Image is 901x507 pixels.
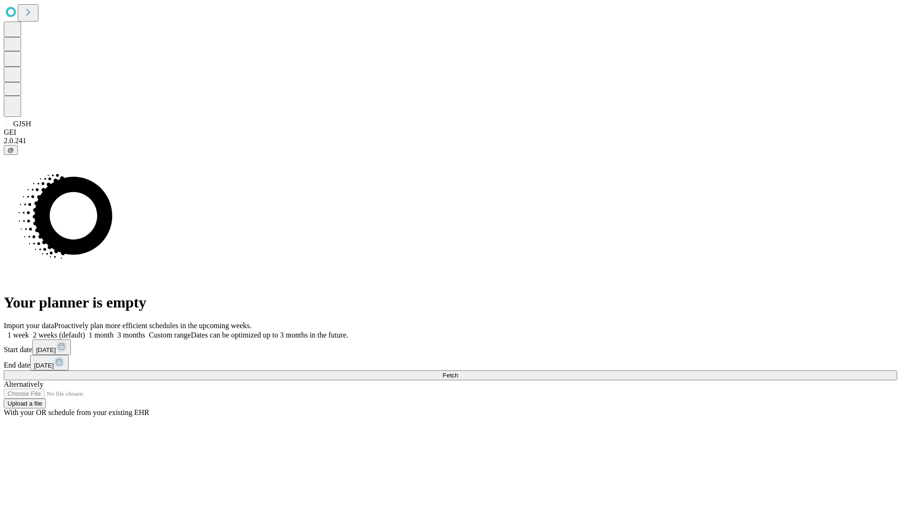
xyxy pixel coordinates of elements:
span: Proactively plan more efficient schedules in the upcoming weeks. [54,322,252,330]
button: Upload a file [4,399,46,408]
button: Fetch [4,370,897,380]
button: [DATE] [32,339,71,355]
div: 2.0.241 [4,137,897,145]
div: GEI [4,128,897,137]
span: Custom range [149,331,191,339]
div: End date [4,355,897,370]
span: GJSH [13,120,31,128]
span: [DATE] [34,362,53,369]
span: @ [8,146,14,154]
button: [DATE] [30,355,69,370]
span: With your OR schedule from your existing EHR [4,408,149,416]
span: Import your data [4,322,54,330]
span: Fetch [443,372,458,379]
span: 1 week [8,331,29,339]
h1: Your planner is empty [4,294,897,311]
span: 1 month [89,331,114,339]
div: Start date [4,339,897,355]
span: [DATE] [36,346,56,353]
span: 2 weeks (default) [33,331,85,339]
span: Dates can be optimized up to 3 months in the future. [191,331,348,339]
span: 3 months [117,331,145,339]
span: Alternatively [4,380,43,388]
button: @ [4,145,18,155]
